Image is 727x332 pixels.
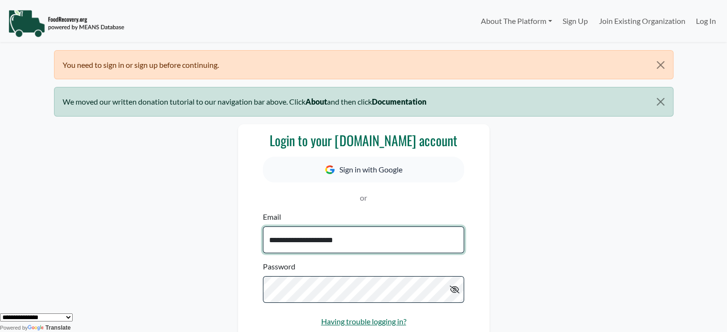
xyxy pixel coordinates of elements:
a: About The Platform [475,11,557,31]
label: Password [263,261,295,272]
h3: Login to your [DOMAIN_NAME] account [263,132,464,149]
p: or [263,192,464,203]
label: Email [263,211,281,223]
img: Google Translate [28,325,45,332]
a: Join Existing Organization [593,11,690,31]
a: Log In [691,11,721,31]
a: Translate [28,324,71,331]
a: Sign Up [557,11,593,31]
b: Documentation [372,97,426,106]
div: We moved our written donation tutorial to our navigation bar above. Click and then click [54,87,673,116]
img: Google Icon [325,165,335,174]
button: Close [648,87,673,116]
div: You need to sign in or sign up before continuing. [54,50,673,79]
button: Sign in with Google [263,157,464,182]
b: About [305,97,327,106]
img: NavigationLogo_FoodRecovery-91c16205cd0af1ed486a0f1a7774a6544ea792ac00100771e7dd3ec7c0e58e41.png [8,9,124,38]
button: Close [648,51,673,79]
